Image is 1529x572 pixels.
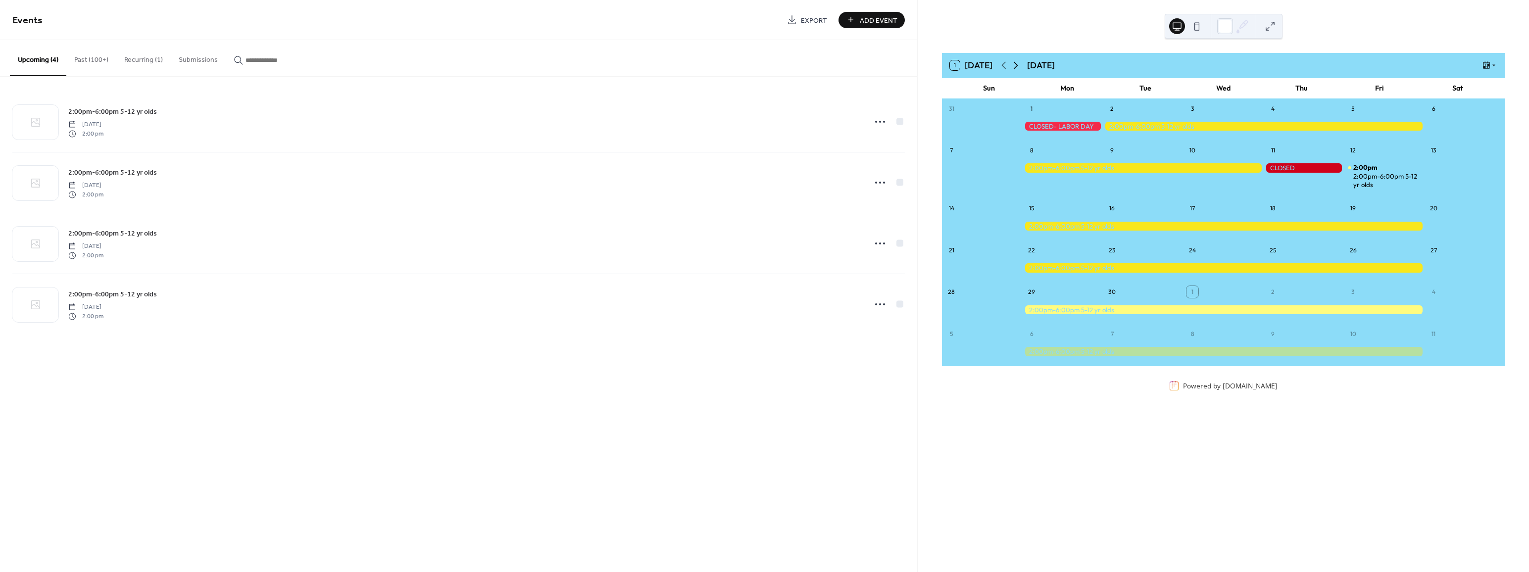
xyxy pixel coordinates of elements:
button: Past (100+) [66,40,116,75]
div: Sun [950,78,1028,98]
div: 17 [1186,202,1198,214]
a: 2:00pm-6:00pm 5-12 yr olds [68,228,157,239]
div: 2:00pm-6:00pm 5-12 yr olds [1344,163,1424,189]
span: 2:00 pm [68,312,103,321]
div: 30 [1106,286,1118,298]
div: 22 [1026,244,1037,256]
div: 7 [1106,328,1118,340]
div: 1 [1186,286,1198,298]
div: 2:00pm-6:00pm 5-12 yr olds [1103,122,1424,131]
div: 11 [1267,144,1279,156]
div: 29 [1026,286,1037,298]
div: 24 [1186,244,1198,256]
span: [DATE] [68,181,103,190]
button: Submissions [171,40,226,75]
div: 31 [945,103,957,115]
a: Export [780,12,835,28]
span: Export [801,15,827,26]
div: Tue [1106,78,1184,98]
div: 3 [1347,286,1359,298]
div: 25 [1267,244,1279,256]
span: Add Event [860,15,897,26]
div: 4 [1428,286,1439,298]
div: CLOSED- LABOR DAY [1023,122,1103,131]
button: Recurring (1) [116,40,171,75]
div: 13 [1428,144,1439,156]
div: 6 [1428,103,1439,115]
div: 19 [1347,202,1359,214]
div: Sat [1419,78,1497,98]
div: 5 [945,328,957,340]
span: Events [12,11,43,30]
div: CLOSED [1264,163,1344,172]
a: [DOMAIN_NAME] [1223,381,1278,390]
div: 6 [1026,328,1037,340]
div: 20 [1428,202,1439,214]
a: 2:00pm-6:00pm 5-12 yr olds [68,288,157,300]
div: 8 [1186,328,1198,340]
div: Powered by [1183,381,1278,390]
div: 10 [1347,328,1359,340]
div: 18 [1267,202,1279,214]
a: 2:00pm-6:00pm 5-12 yr olds [68,106,157,117]
span: 2:00 pm [68,190,103,199]
div: Thu [1263,78,1341,98]
div: 14 [945,202,957,214]
button: Upcoming (4) [10,40,66,76]
div: 2:00pm-6:00pm 5-12 yr olds [1023,222,1425,231]
span: [DATE] [68,242,103,251]
button: 1[DATE] [946,58,996,73]
div: 3 [1186,103,1198,115]
div: 2:00pm-6:00pm 5-12 yr olds [1023,305,1425,314]
button: Add Event [838,12,905,28]
span: 2:00 pm [68,251,103,260]
div: 9 [1106,144,1118,156]
div: 26 [1347,244,1359,256]
div: 15 [1026,202,1037,214]
div: 9 [1267,328,1279,340]
div: 11 [1428,328,1439,340]
div: [DATE] [1027,59,1055,72]
div: 2 [1106,103,1118,115]
div: 2:00pm-6:00pm 5-12 yr olds [1023,263,1425,272]
a: 2:00pm-6:00pm 5-12 yr olds [68,167,157,178]
div: 2:00pm-6:00pm 5-12 yr olds [1023,347,1425,356]
div: 7 [945,144,957,156]
div: 10 [1186,144,1198,156]
span: 2:00pm-6:00pm 5-12 yr olds [68,289,157,300]
div: 21 [945,244,957,256]
span: 2:00 pm [68,129,103,138]
span: 2:00pm-6:00pm 5-12 yr olds [68,107,157,117]
div: 4 [1267,103,1279,115]
span: 2:00pm-6:00pm 5-12 yr olds [68,229,157,239]
div: 2 [1267,286,1279,298]
div: 2:00pm-6:00pm 5-12 yr olds [1353,172,1421,189]
span: 2:00pm [1353,163,1379,172]
span: [DATE] [68,120,103,129]
div: 5 [1347,103,1359,115]
div: Mon [1028,78,1106,98]
span: 2:00pm-6:00pm 5-12 yr olds [68,168,157,178]
div: 23 [1106,244,1118,256]
div: Fri [1340,78,1419,98]
div: 28 [945,286,957,298]
div: 8 [1026,144,1037,156]
span: [DATE] [68,303,103,312]
div: 16 [1106,202,1118,214]
div: Wed [1184,78,1263,98]
div: 27 [1428,244,1439,256]
div: 2:00pm-6:00pm 5-12 yr olds [1023,163,1264,172]
div: 12 [1347,144,1359,156]
div: 1 [1026,103,1037,115]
